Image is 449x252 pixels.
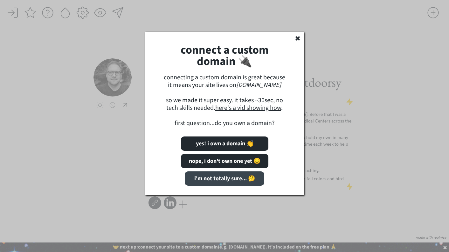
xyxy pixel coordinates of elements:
[181,154,268,168] button: nope, i don't own one yet 😔
[236,81,281,90] em: [DOMAIN_NAME]
[185,171,264,186] button: i'm not totally sure... 🤔
[215,103,281,112] a: here's a vid showing how
[163,44,286,67] h1: connect a custom domain 🔌
[181,136,268,151] button: yes! i own a domain 👏
[163,74,286,127] div: connecting a custom domain is great because it means your site lives on so we made it super easy....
